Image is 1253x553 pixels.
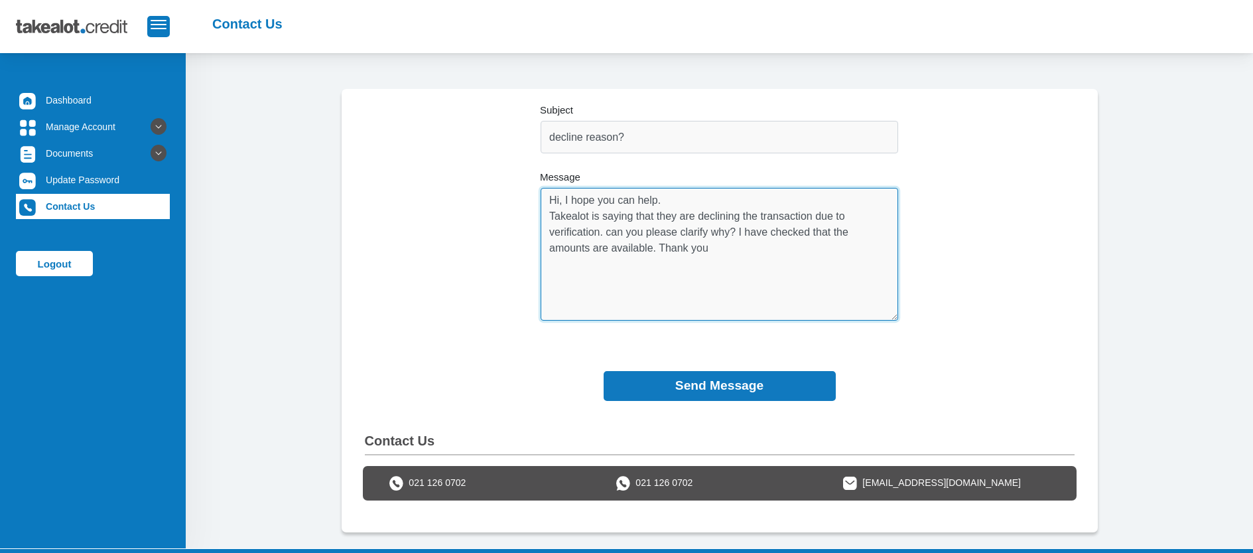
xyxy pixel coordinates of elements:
span: [EMAIL_ADDRESS][DOMAIN_NAME] [862,476,1021,490]
button: Send Message [604,371,836,401]
img: takealot_credit whatsapp icon [616,476,631,491]
h2: Contact Us [212,16,283,32]
h2: Contact Us [365,433,1075,449]
a: Contact Us [16,194,170,219]
img: takealot_credit_logo.svg [16,10,147,43]
a: Update Password [16,167,170,193]
span: 021 126 0702 [409,476,466,490]
a: Manage Account [16,114,170,139]
a: Logout [16,251,93,276]
img: takealot_credit email icon [843,477,858,489]
img: takealot_credit call icon [389,476,404,491]
a: Documents [16,141,170,166]
span: 021 126 0702 [635,476,692,490]
a: Dashboard [16,88,170,113]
